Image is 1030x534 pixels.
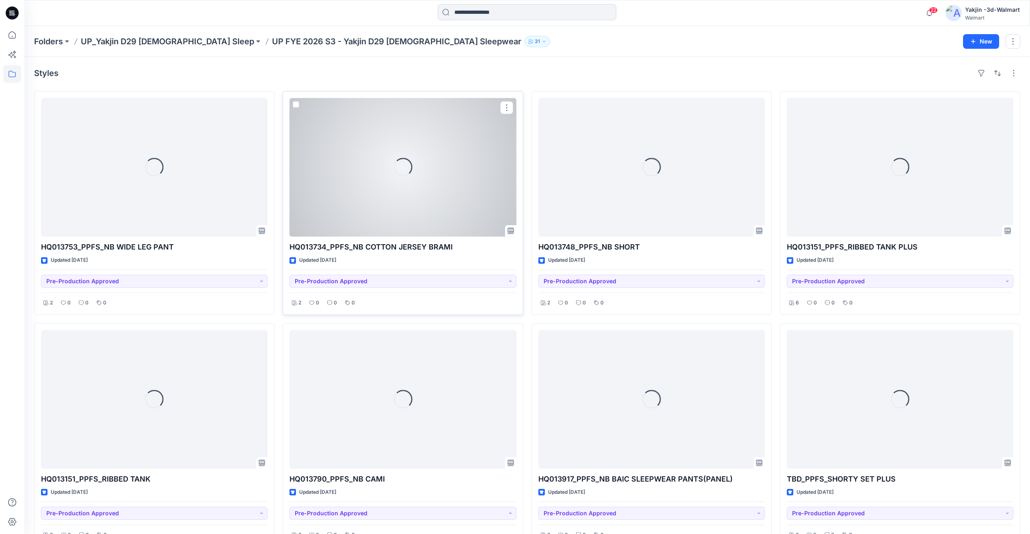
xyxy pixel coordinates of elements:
p: 0 [814,299,817,307]
div: Walmart [965,15,1020,21]
span: 22 [929,7,938,13]
p: HQ013734_PPFS_NB COTTON JERSEY BRAMI [289,241,516,253]
p: Updated [DATE] [51,488,88,497]
p: 0 [849,299,853,307]
button: New [963,34,999,49]
p: 0 [600,299,604,307]
p: 0 [831,299,835,307]
div: Yakjin -3d-Walmart [965,5,1020,15]
p: Updated [DATE] [299,488,336,497]
p: Updated [DATE] [299,256,336,265]
p: 0 [334,299,337,307]
p: Updated [DATE] [797,488,834,497]
p: HQ013790_PPFS_NB CAMI [289,473,516,485]
p: 6 [796,299,799,307]
a: Folders [34,36,63,47]
p: 0 [67,299,71,307]
p: Updated [DATE] [548,256,585,265]
p: 31 [535,37,540,46]
p: HQ013151_PPFS_RIBBED TANK PLUS [787,241,1013,253]
p: 0 [583,299,586,307]
p: HQ013917_PPFS_NB BAIC SLEEPWEAR PANTS(PANEL) [538,473,765,485]
p: HQ013748_PPFS_NB SHORT [538,241,765,253]
p: 2 [298,299,301,307]
p: HQ013753_PPFS_NB WIDE LEG PANT [41,241,268,253]
p: HQ013151_PPFS_RIBBED TANK [41,473,268,485]
h4: Styles [34,68,58,78]
p: 0 [85,299,89,307]
a: UP_Yakjin D29 [DEMOGRAPHIC_DATA] Sleep [81,36,254,47]
p: 0 [316,299,319,307]
p: 2 [547,299,550,307]
p: 0 [565,299,568,307]
button: 31 [525,36,550,47]
p: 0 [352,299,355,307]
p: Updated [DATE] [548,488,585,497]
p: 0 [103,299,106,307]
img: avatar [946,5,962,21]
p: UP FYE 2026 S3 - Yakjin D29 [DEMOGRAPHIC_DATA] Sleepwear [272,36,521,47]
p: TBD_PPFS_SHORTY SET PLUS [787,473,1013,485]
p: 2 [50,299,53,307]
p: Updated [DATE] [797,256,834,265]
p: Updated [DATE] [51,256,88,265]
